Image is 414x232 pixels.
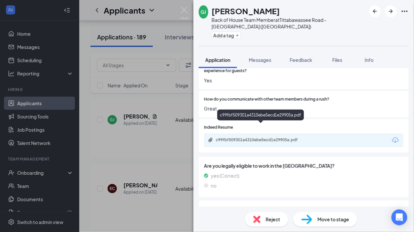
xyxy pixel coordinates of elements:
[204,162,403,169] span: Are you legally eligible to work in the [GEOGRAPHIC_DATA]?
[212,32,241,39] button: PlusAdd a tag
[266,216,280,223] span: Reject
[208,137,213,143] svg: Paperclip
[201,9,206,15] div: GJ
[392,136,399,144] svg: Download
[332,57,342,63] span: Files
[204,96,329,103] span: How do you communicate with other team members during a rush?
[385,5,397,17] button: ArrowRight
[235,33,239,37] svg: Plus
[211,182,217,189] span: no
[208,137,315,144] a: Paperclipc99fbf509301a4310ebe5ecd1e29905a.pdf
[369,5,381,17] button: ArrowLeftNew
[217,110,304,120] div: c99fbf509301a4310ebe5ecd1e29905a.pdf
[371,7,379,15] svg: ArrowLeftNew
[290,57,312,63] span: Feedback
[387,7,395,15] svg: ArrowRight
[216,137,308,143] div: c99fbf509301a4310ebe5ecd1e29905a.pdf
[249,57,271,63] span: Messages
[401,7,409,15] svg: Ellipses
[204,124,233,131] span: Indeed Resume
[212,17,366,30] div: Back of House Team Member at Tittabawassee Road - [GEOGRAPHIC_DATA] ([GEOGRAPHIC_DATA])
[211,172,239,179] span: yes (Correct)
[204,77,403,84] span: Yes
[318,216,349,223] span: Move to stage
[212,5,280,17] h1: [PERSON_NAME]
[392,209,407,225] div: Open Intercom Messenger
[204,105,403,112] span: Great
[205,57,230,63] span: Application
[204,206,403,213] span: Are you younger than [DEMOGRAPHIC_DATA]?
[365,57,374,63] span: Info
